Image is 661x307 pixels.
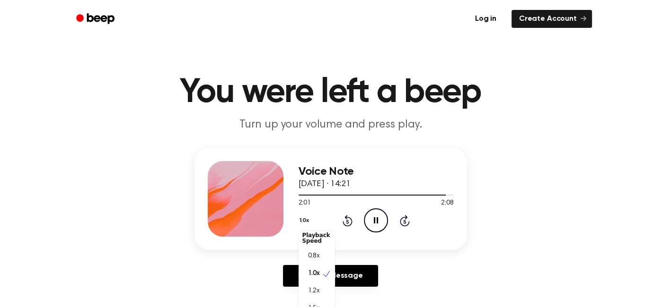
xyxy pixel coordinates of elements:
[308,251,320,261] span: 0.8x
[299,213,313,229] button: 1.0x
[299,229,335,247] div: Playback Speed
[308,269,320,279] span: 1.0x
[308,286,320,296] span: 1.2x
